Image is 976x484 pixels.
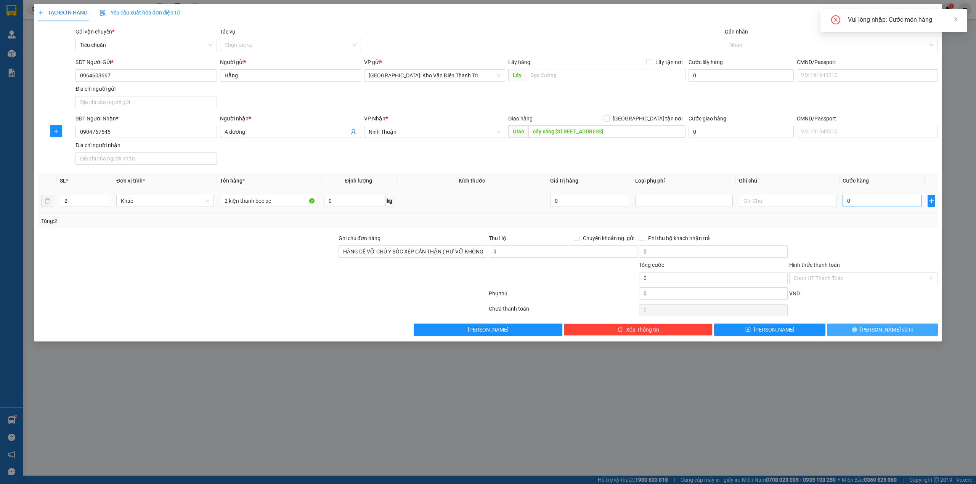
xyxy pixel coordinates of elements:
[789,290,800,296] span: VND
[121,195,209,207] span: Khác
[714,324,825,336] button: save[PERSON_NAME]
[50,125,62,137] button: plus
[43,30,173,59] span: [PHONE_NUMBER] (7h - 21h)
[116,178,145,184] span: Đơn vị tính
[75,85,217,93] div: Địa chỉ người gửi
[369,70,501,81] span: Hà Nội: Kho Văn Điển Thanh Trì
[41,217,376,225] div: Tổng: 2
[414,324,562,336] button: [PERSON_NAME]
[339,235,380,241] label: Ghi chú đơn hàng
[797,114,938,123] div: CMND/Passport
[848,15,958,24] div: Vui lòng nhập: Cước món hàng
[689,69,794,82] input: Cước lấy hàng
[220,195,318,207] input: VD: Bàn, Ghế
[920,4,942,25] button: Close
[488,305,638,318] div: Chưa thanh toán
[797,58,938,66] div: CMND/Passport
[754,325,795,334] span: [PERSON_NAME]
[75,96,217,108] input: Địa chỉ của người gửi
[550,195,629,207] input: 0
[739,195,836,207] input: Ghi Chú
[745,327,751,333] span: save
[652,58,685,66] span: Lấy tận nơi
[19,11,162,19] strong: BIÊN NHẬN VẬN CHUYỂN BẢO AN EXPRESS
[580,234,637,242] span: Chuyển khoản ng. gửi
[38,10,88,16] span: TẠO ĐƠN HÀNG
[610,114,685,123] span: [GEOGRAPHIC_DATA] tận nơi
[860,325,913,334] span: [PERSON_NAME] và In
[618,327,623,333] span: delete
[736,173,840,188] th: Ghi chú
[725,29,748,35] label: Gán nhãn
[508,115,533,122] span: Giao hàng
[345,178,372,184] span: Định lượng
[100,10,106,16] img: icon
[75,114,217,123] div: SĐT Người Nhận
[220,29,235,35] label: Tác vụ
[639,262,664,268] span: Tổng cước
[689,59,723,65] label: Cước lấy hàng
[8,30,173,59] span: CSKH:
[645,234,713,242] span: Phí thu hộ khách nhận trả
[953,17,958,22] span: close
[41,195,53,207] button: delete
[508,125,528,138] span: Giao
[626,325,659,334] span: Xóa Thông tin
[100,10,180,16] span: Yêu cầu xuất hóa đơn điện tử
[508,59,530,65] span: Lấy hàng
[38,10,43,15] span: plus
[550,178,578,184] span: Giá trị hàng
[689,126,794,138] input: Cước giao hàng
[508,69,526,81] span: Lấy
[50,128,62,134] span: plus
[220,58,361,66] div: Người gửi
[468,325,509,334] span: [PERSON_NAME]
[386,195,393,207] span: kg
[831,15,840,26] span: close-circle
[843,178,869,184] span: Cước hàng
[364,115,385,122] span: VP Nhận
[60,178,66,184] span: SL
[16,21,164,27] strong: (Công Ty TNHH Chuyển Phát Nhanh Bảo An - MST: 0109597835)
[364,58,505,66] div: VP gửi
[80,39,212,51] span: Tiêu chuẩn
[789,262,840,268] label: Hình thức thanh toán
[526,69,685,81] input: Dọc đường
[75,141,217,149] div: Địa chỉ người nhận
[928,198,934,204] span: plus
[350,129,356,135] span: user-add
[488,289,638,303] div: Phụ thu
[564,324,713,336] button: deleteXóa Thông tin
[75,29,114,35] span: Gói vận chuyển
[632,173,736,188] th: Loại phụ phí
[339,245,487,258] input: Ghi chú đơn hàng
[852,327,857,333] span: printer
[220,114,361,123] div: Người nhận
[220,178,245,184] span: Tên hàng
[827,324,938,336] button: printer[PERSON_NAME] và In
[928,195,935,207] button: plus
[528,125,685,138] input: Dọc đường
[489,235,506,241] span: Thu Hộ
[75,58,217,66] div: SĐT Người Gửi
[689,115,726,122] label: Cước giao hàng
[459,178,485,184] span: Kích thước
[369,126,501,138] span: Ninh Thuận
[75,152,217,165] input: Địa chỉ của người nhận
